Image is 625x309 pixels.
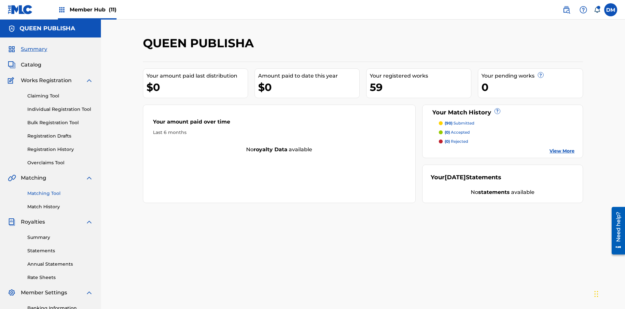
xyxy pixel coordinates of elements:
[21,218,45,226] span: Royalties
[153,129,406,136] div: Last 6 months
[70,6,117,13] span: Member Hub
[27,247,93,254] a: Statements
[8,77,16,84] img: Works Registration
[27,234,93,241] a: Summary
[8,45,47,53] a: SummarySummary
[27,274,93,281] a: Rate Sheets
[607,204,625,258] iframe: Resource Center
[254,146,287,153] strong: royalty data
[8,61,16,69] img: Catalog
[258,72,359,80] div: Amount paid to date this year
[8,61,41,69] a: CatalogCatalog
[445,174,466,181] span: [DATE]
[431,188,575,196] div: No available
[27,106,93,113] a: Individual Registration Tool
[439,139,575,144] a: (0) rejected
[258,80,359,95] div: $0
[445,139,468,144] p: rejected
[27,190,93,197] a: Matching Tool
[27,261,93,268] a: Annual Statements
[495,109,500,114] span: ?
[85,77,93,84] img: expand
[21,45,47,53] span: Summary
[445,120,474,126] p: submitted
[481,80,583,95] div: 0
[27,119,93,126] a: Bulk Registration Tool
[85,218,93,226] img: expand
[562,6,570,14] img: search
[85,174,93,182] img: expand
[8,5,33,14] img: MLC Logo
[370,72,471,80] div: Your registered works
[21,61,41,69] span: Catalog
[577,3,590,16] div: Help
[481,72,583,80] div: Your pending works
[439,120,575,126] a: (90) submitted
[58,6,66,14] img: Top Rightsholders
[439,129,575,135] a: (0) accepted
[143,36,257,51] h2: QUEEN PUBLISHA
[146,72,248,80] div: Your amount paid last distribution
[445,121,452,125] span: (90)
[27,203,93,210] a: Match History
[8,25,16,33] img: Accounts
[445,129,470,135] p: accepted
[478,189,510,195] strong: statements
[445,130,450,135] span: (0)
[27,93,93,99] a: Claiming Tool
[604,3,617,16] div: User Menu
[146,80,248,95] div: $0
[538,72,543,78] span: ?
[431,108,575,117] div: Your Match History
[21,174,46,182] span: Matching
[21,77,72,84] span: Works Registration
[27,159,93,166] a: Overclaims Tool
[153,118,406,129] div: Your amount paid over time
[143,146,415,154] div: No available
[8,174,16,182] img: Matching
[579,6,587,14] img: help
[27,146,93,153] a: Registration History
[592,278,625,309] iframe: Chat Widget
[21,289,67,297] span: Member Settings
[109,7,117,13] span: (11)
[549,148,575,154] a: View More
[20,25,75,32] h5: QUEEN PUBLISHA
[431,173,501,182] div: Your Statements
[560,3,573,16] a: Public Search
[85,289,93,297] img: expand
[8,218,16,226] img: Royalties
[370,80,471,95] div: 59
[27,133,93,140] a: Registration Drafts
[594,284,598,304] div: Drag
[445,139,450,144] span: (0)
[8,45,16,53] img: Summary
[8,289,16,297] img: Member Settings
[594,7,600,13] div: Notifications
